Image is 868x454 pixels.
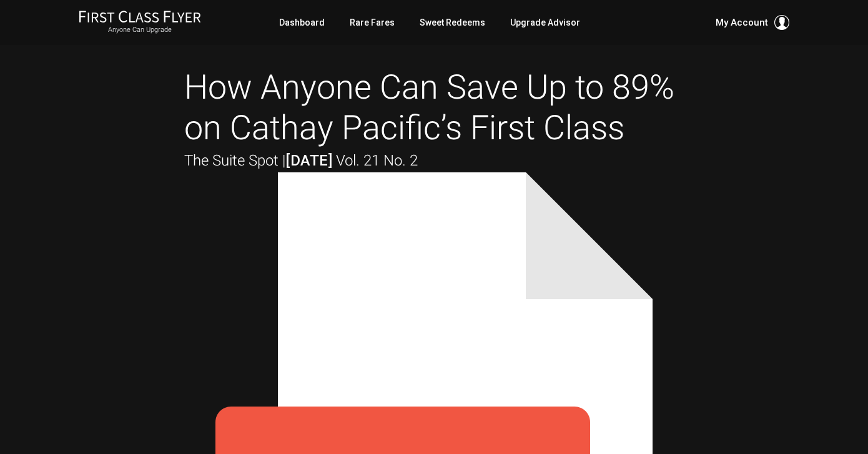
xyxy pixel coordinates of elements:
[350,11,395,34] a: Rare Fares
[79,26,201,34] small: Anyone Can Upgrade
[420,11,485,34] a: Sweet Redeems
[279,11,325,34] a: Dashboard
[510,11,580,34] a: Upgrade Advisor
[79,10,201,35] a: First Class FlyerAnyone Can Upgrade
[285,152,332,169] strong: [DATE]
[716,15,768,30] span: My Account
[184,67,684,149] h1: How Anyone Can Save Up to 89% on Cathay Pacific’s First Class
[79,10,201,23] img: First Class Flyer
[336,152,418,169] span: Vol. 21 No. 2
[716,15,789,30] button: My Account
